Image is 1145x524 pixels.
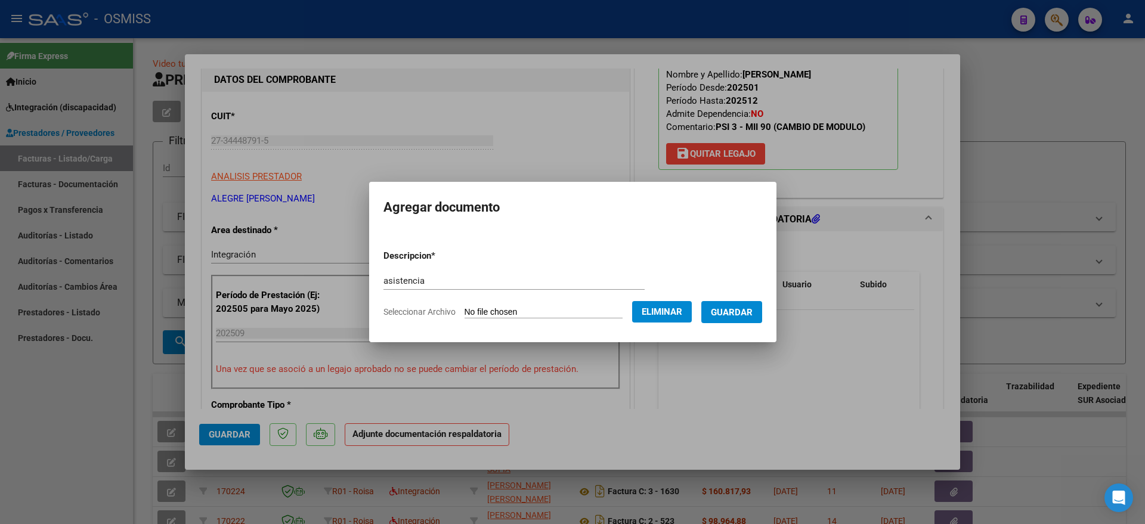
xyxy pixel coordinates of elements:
[632,301,692,323] button: Eliminar
[383,249,497,263] p: Descripcion
[1104,483,1133,512] div: Open Intercom Messenger
[642,306,682,317] span: Eliminar
[383,307,456,317] span: Seleccionar Archivo
[383,196,762,219] h2: Agregar documento
[701,301,762,323] button: Guardar
[711,307,753,318] span: Guardar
